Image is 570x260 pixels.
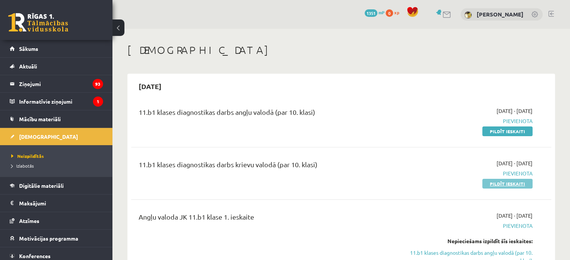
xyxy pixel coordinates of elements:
span: Pievienota [409,169,533,177]
span: 1351 [365,9,377,17]
a: Sākums [10,40,103,57]
span: 0 [386,9,393,17]
span: [DATE] - [DATE] [497,159,533,167]
span: Motivācijas programma [19,235,78,242]
span: [DATE] - [DATE] [497,212,533,220]
span: xp [394,9,399,15]
a: Neizpildītās [11,153,105,159]
h2: [DATE] [131,77,169,95]
span: Izlabotās [11,163,34,169]
div: Angļu valoda JK 11.b1 klase 1. ieskaite [139,212,398,226]
a: Rīgas 1. Tālmācības vidusskola [8,13,68,32]
i: 1 [93,97,103,107]
span: Neizpildītās [11,153,44,159]
a: Ziņojumi93 [10,75,103,92]
legend: Informatīvie ziņojumi [19,93,103,110]
legend: Ziņojumi [19,75,103,92]
a: Motivācijas programma [10,230,103,247]
a: Aktuāli [10,58,103,75]
a: Maksājumi [10,195,103,212]
legend: Maksājumi [19,195,103,212]
span: Pievienota [409,222,533,230]
span: mP [379,9,384,15]
a: Atzīmes [10,212,103,229]
span: Digitālie materiāli [19,182,64,189]
h1: [DEMOGRAPHIC_DATA] [127,44,555,56]
a: 0 xp [386,9,403,15]
span: Atzīmes [19,217,39,224]
a: Informatīvie ziņojumi1 [10,93,103,110]
span: Mācību materiāli [19,116,61,122]
span: Konferences [19,253,51,259]
a: Izlabotās [11,162,105,169]
a: 1351 mP [365,9,384,15]
span: Aktuāli [19,63,37,70]
div: Nepieciešams izpildīt šīs ieskaites: [409,237,533,245]
div: 11.b1 klases diagnostikas darbs krievu valodā (par 10. klasi) [139,159,398,173]
a: Pildīt ieskaiti [482,179,533,189]
a: Digitālie materiāli [10,177,103,194]
span: Pievienota [409,117,533,125]
img: Konstantīns Hivričs [464,11,472,19]
a: Mācību materiāli [10,110,103,128]
a: [PERSON_NAME] [477,10,524,18]
span: [DATE] - [DATE] [497,107,533,115]
span: [DEMOGRAPHIC_DATA] [19,133,78,140]
i: 93 [93,79,103,89]
a: Pildīt ieskaiti [482,126,533,136]
span: Sākums [19,45,38,52]
div: 11.b1 klases diagnostikas darbs angļu valodā (par 10. klasi) [139,107,398,121]
a: [DEMOGRAPHIC_DATA] [10,128,103,145]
